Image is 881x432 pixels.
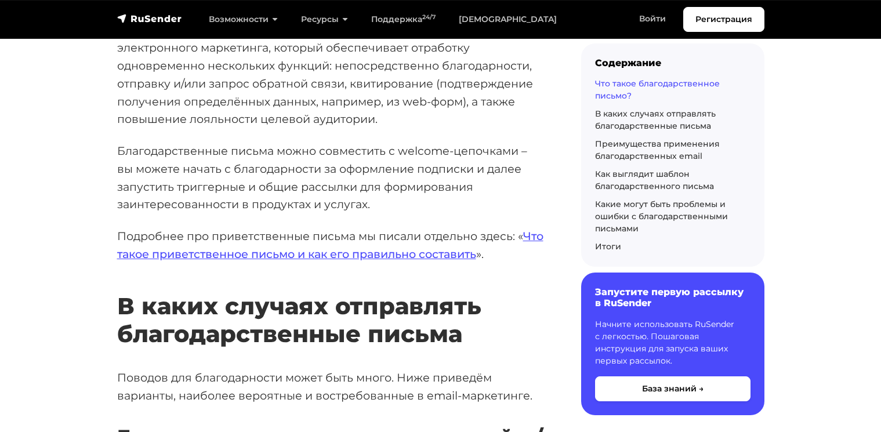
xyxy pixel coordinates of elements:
p: Начните использовать RuSender с легкостью. Пошаговая инструкция для запуска ваших первых рассылок. [595,318,751,367]
a: В каких случаях отправлять благодарственные письма [595,108,716,131]
img: RuSender [117,13,182,24]
a: Регистрация [683,7,764,32]
a: Войти [628,7,677,31]
a: Итоги [595,241,621,252]
a: [DEMOGRAPHIC_DATA] [447,8,568,31]
p: Подробнее про приветственные письма мы писали отдельно здесь: « ». [117,227,544,263]
p: Благодарственные письма можно совместить с welcome-цепочками – вы можете начать с благодарности з... [117,142,544,213]
p: Поводов для благодарности может быть много. Ниже приведём варианты, наиболее вероятные и востребо... [117,369,544,404]
a: Поддержка24/7 [360,8,447,31]
button: База знаний → [595,376,751,401]
a: Ресурсы [289,8,360,31]
a: Что такое благодарственное письмо? [595,78,720,101]
a: Какие могут быть проблемы и ошибки с благодарственными письмами [595,199,728,234]
a: Что такое приветственное письмо и как его правильно составить [117,229,543,261]
p: – это полезный инструмент электронного маркетинга, который обеспечивает отработку одновременно не... [117,21,544,128]
a: Возможности [197,8,289,31]
a: Преимущества применения благодарственных email [595,139,720,161]
div: Содержание [595,57,751,68]
sup: 24/7 [422,13,436,21]
h6: Запустите первую рассылку в RuSender [595,286,751,308]
a: Запустите первую рассылку в RuSender Начните использовать RuSender с легкостью. Пошаговая инструк... [581,273,764,415]
h2: В каких случаях отправлять благодарственные письма [117,258,544,348]
a: Как выглядит шаблон благодарственного письма [595,169,714,191]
